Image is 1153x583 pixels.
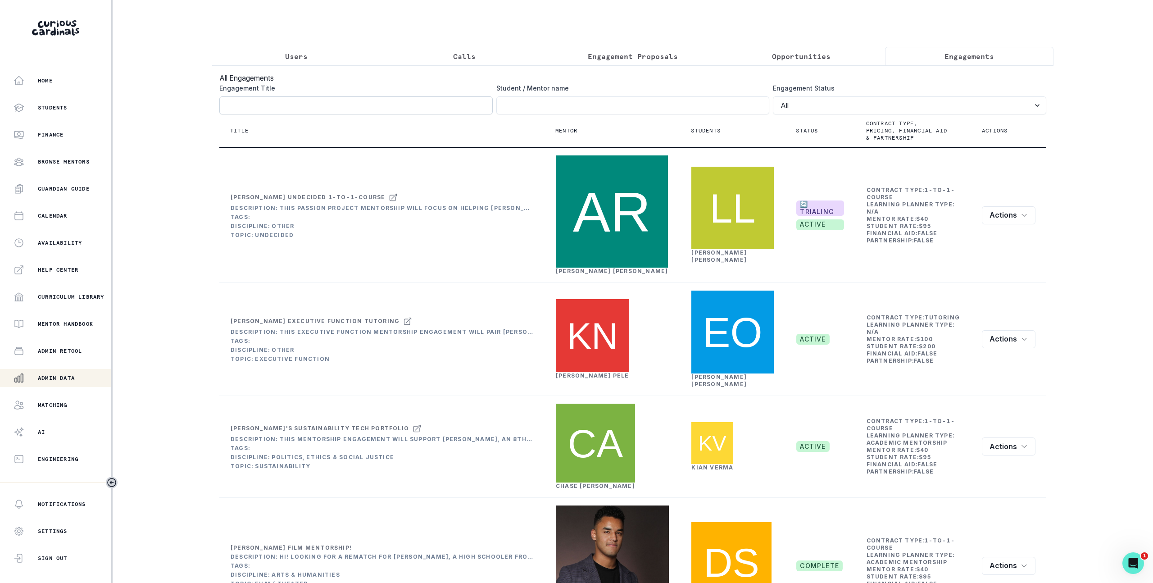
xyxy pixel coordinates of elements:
[796,334,829,345] span: active
[231,214,533,221] div: Tags:
[867,208,879,215] b: N/A
[1141,552,1148,560] span: 1
[914,357,934,364] b: false
[453,51,476,62] p: Calls
[231,328,533,336] div: Description: This executive function mentorship engagement will pair [PERSON_NAME] with a young [...
[32,20,79,36] img: Curious Cardinals Logo
[231,445,533,452] div: Tags:
[944,51,994,62] p: Engagements
[231,425,409,432] div: [PERSON_NAME]'s Sustainability Tech Portfolio
[556,483,635,489] a: Chase [PERSON_NAME]
[38,185,90,192] p: Guardian Guide
[867,187,955,200] b: 1-to-1-course
[982,437,1035,455] button: row menu
[588,51,678,62] p: Engagement Proposals
[914,468,934,475] b: false
[231,436,533,443] div: Description: This mentorship engagement will support [PERSON_NAME], an 8th grader, in developing ...
[231,205,533,212] div: Description: This Passion Project mentorship will focus on helping [PERSON_NAME], a mature and ac...
[773,83,1041,93] label: Engagement Status
[555,127,577,134] p: Mentor
[866,417,960,476] td: Contract Type: Learning Planner Type: Mentor Rate: Student Rate: Financial Aid: Partnership:
[38,77,53,84] p: Home
[231,232,533,239] div: Topic: Undecided
[38,555,68,562] p: Sign Out
[982,206,1035,224] button: row menu
[917,350,937,357] b: false
[496,83,764,93] label: Student / Mentor name
[38,212,68,219] p: Calendar
[919,343,935,350] b: $ 200
[38,320,93,328] p: Mentor Handbook
[867,537,955,551] b: 1-to-1-course
[691,127,721,134] p: Students
[919,573,931,580] b: $ 95
[231,562,533,569] div: Tags:
[867,559,948,565] b: Academic Mentorship
[796,441,829,452] span: active
[231,318,399,325] div: [PERSON_NAME] Executive Function tutoring
[796,127,818,134] p: Status
[796,560,843,571] span: complete
[38,347,82,355] p: Admin Retool
[38,401,68,409] p: Matching
[38,374,75,382] p: Admin Data
[916,566,929,573] b: $ 40
[230,127,249,134] p: Title
[231,346,533,354] div: Discipline: Other
[916,215,929,222] b: $ 40
[38,293,104,301] p: Curriculum Library
[231,463,533,470] div: Topic: Sustainability
[1122,552,1144,574] iframe: Intercom live chat
[219,73,1046,83] h3: All Engagements
[556,268,668,274] a: [PERSON_NAME] [PERSON_NAME]
[231,544,352,551] div: [PERSON_NAME] film mentorship!
[38,528,68,535] p: Settings
[691,249,747,263] a: [PERSON_NAME] [PERSON_NAME]
[38,428,45,436] p: AI
[982,557,1035,575] button: row menu
[38,239,82,246] p: Availability
[982,330,1035,348] button: row menu
[796,219,844,230] span: active
[38,158,90,165] p: Browse Mentors
[231,553,533,560] div: Description: Hi! Looking for a rematch for [PERSON_NAME], a high schooler from [US_STATE] who is ...
[772,51,831,62] p: Opportunities
[914,237,934,244] b: false
[866,186,960,245] td: Contract Type: Learning Planner Type: Mentor Rate: Student Rate: Financial Aid: Partnership:
[867,418,955,432] b: 1-to-1-course
[691,464,733,471] a: Kian Verma
[916,336,933,342] b: $ 100
[106,477,118,488] button: Toggle sidebar
[867,439,948,446] b: Academic Mentorship
[38,131,64,138] p: Finance
[231,223,533,230] div: Discipline: Other
[924,314,960,321] b: tutoring
[38,266,78,273] p: Help Center
[231,571,533,578] div: Discipline: Arts & Humanities
[231,194,385,201] div: [PERSON_NAME] Undecided 1-to-1-course
[917,230,937,237] b: false
[917,461,937,468] b: false
[38,104,68,111] p: Students
[919,223,931,229] b: $ 95
[38,501,86,508] p: Notifications
[38,455,78,463] p: Engineering
[982,127,1008,134] p: Actions
[866,314,960,365] td: Contract Type: Learning Planner Type: Mentor Rate: Student Rate: Financial Aid: Partnership:
[916,446,929,453] b: $ 40
[866,120,949,141] p: Contract type, pricing, financial aid & partnership
[919,454,931,460] b: $ 95
[231,454,533,461] div: Discipline: Politics, Ethics & Social Justice
[231,355,533,363] div: Topic: Executive Function
[867,328,879,335] b: N/A
[219,83,487,93] label: Engagement Title
[556,372,629,379] a: [PERSON_NAME] Pele
[796,200,844,216] span: 🔄 TRIALING
[231,337,533,345] div: Tags:
[285,51,308,62] p: Users
[691,373,747,387] a: [PERSON_NAME] [PERSON_NAME]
